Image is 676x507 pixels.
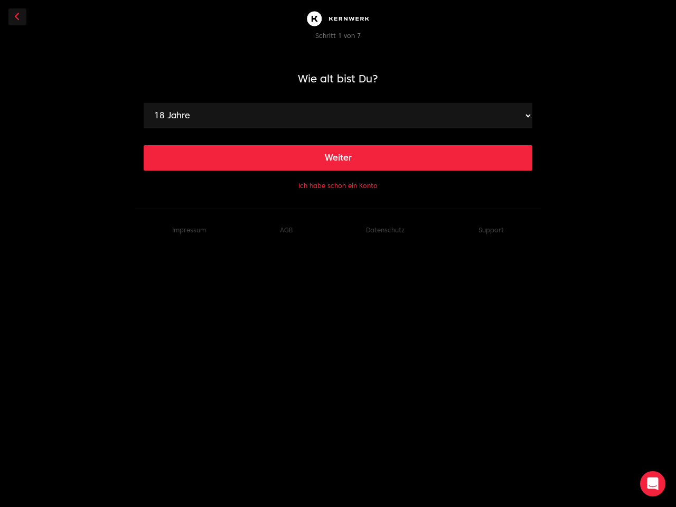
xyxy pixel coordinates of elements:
[172,226,206,234] a: Impressum
[280,226,293,234] a: AGB
[640,471,665,496] div: Open Intercom Messenger
[298,182,378,190] button: Ich habe schon ein Konto
[478,226,504,234] button: Support
[304,8,372,29] img: Kernwerk®
[315,32,361,40] span: Schritt 1 von 7
[366,226,405,234] a: Datenschutz
[144,145,532,171] button: Weiter
[144,71,532,86] h1: Wie alt bist Du?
